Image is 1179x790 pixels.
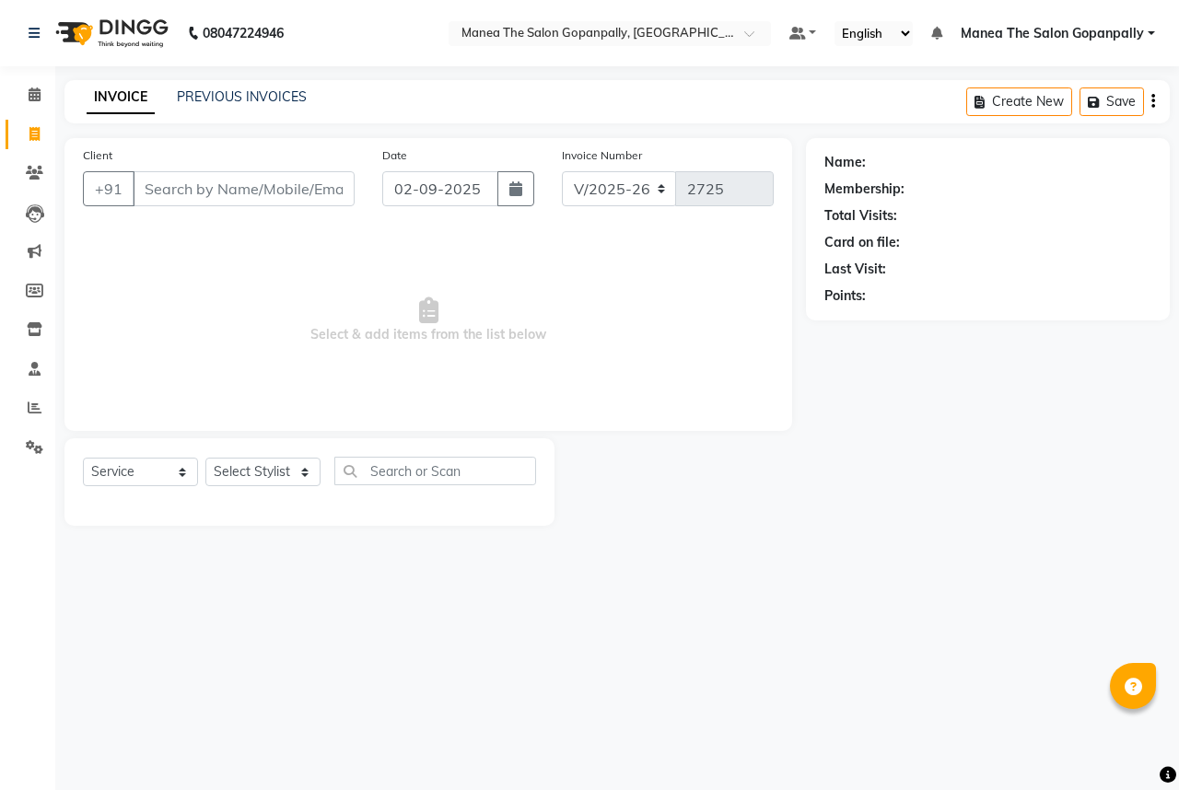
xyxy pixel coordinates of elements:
label: Client [83,147,112,164]
img: logo [47,7,173,59]
a: PREVIOUS INVOICES [177,88,307,105]
div: Membership: [824,180,905,199]
div: Name: [824,153,866,172]
div: Total Visits: [824,206,897,226]
iframe: chat widget [1102,716,1161,772]
label: Date [382,147,407,164]
button: Create New [966,87,1072,116]
span: Select & add items from the list below [83,228,774,412]
input: Search by Name/Mobile/Email/Code [133,171,355,206]
b: 08047224946 [203,7,284,59]
button: Save [1080,87,1144,116]
div: Last Visit: [824,260,886,279]
div: Card on file: [824,233,900,252]
button: +91 [83,171,134,206]
a: INVOICE [87,81,155,114]
span: Manea The Salon Gopanpally [961,24,1144,43]
label: Invoice Number [562,147,642,164]
input: Search or Scan [334,457,536,485]
div: Points: [824,286,866,306]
